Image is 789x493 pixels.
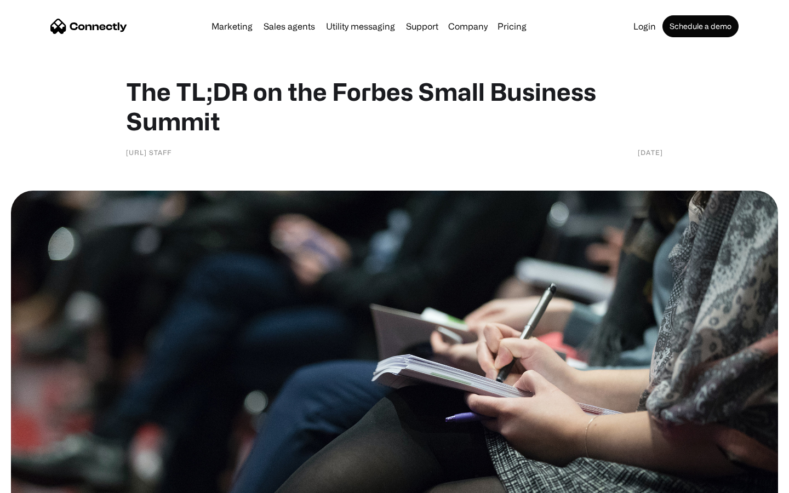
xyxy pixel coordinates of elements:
[259,22,319,31] a: Sales agents
[11,474,66,489] aside: Language selected: English
[207,22,257,31] a: Marketing
[448,19,488,34] div: Company
[126,77,663,136] h1: The TL;DR on the Forbes Small Business Summit
[662,15,739,37] a: Schedule a demo
[629,22,660,31] a: Login
[638,147,663,158] div: [DATE]
[22,474,66,489] ul: Language list
[322,22,399,31] a: Utility messaging
[493,22,531,31] a: Pricing
[126,147,171,158] div: [URL] Staff
[402,22,443,31] a: Support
